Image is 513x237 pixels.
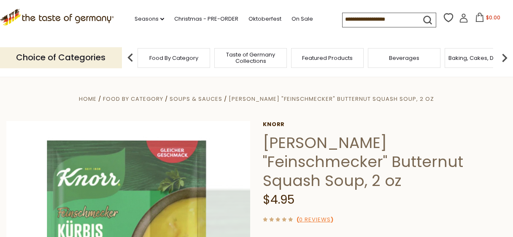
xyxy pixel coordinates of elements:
span: ( ) [297,215,333,224]
a: Christmas - PRE-ORDER [174,14,238,24]
img: next arrow [496,49,513,66]
a: Food By Category [149,55,198,61]
a: On Sale [292,14,313,24]
span: $0.00 [486,14,500,21]
a: [PERSON_NAME] "Feinschmecker" Butternut Squash Soup, 2 oz [229,95,434,103]
a: Soups & Sauces [170,95,222,103]
a: Food By Category [103,95,163,103]
a: Featured Products [302,55,353,61]
a: Oktoberfest [248,14,281,24]
a: Taste of Germany Collections [217,51,284,64]
a: Knorr [263,121,507,128]
button: $0.00 [470,13,506,25]
a: Seasons [135,14,164,24]
span: $4.95 [263,191,294,208]
img: previous arrow [122,49,139,66]
h1: [PERSON_NAME] "Feinschmecker" Butternut Squash Soup, 2 oz [263,133,507,190]
a: 0 Reviews [299,215,331,224]
a: Home [79,95,97,103]
a: Beverages [389,55,419,61]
